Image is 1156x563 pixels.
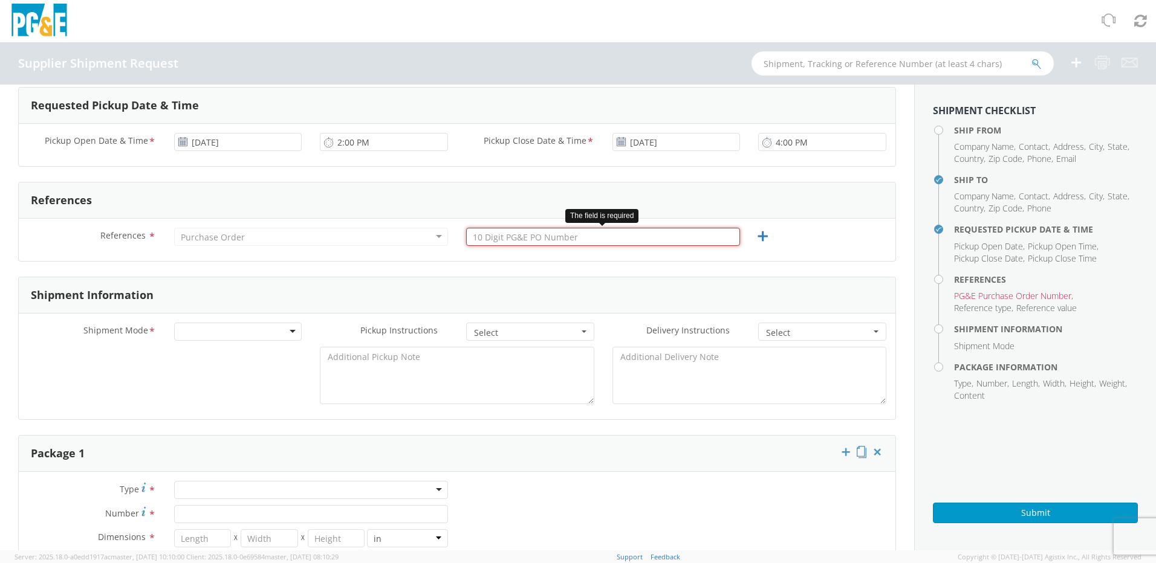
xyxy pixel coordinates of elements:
[954,324,1138,333] h4: Shipment Information
[1028,253,1097,264] span: Pickup Close Time
[646,324,730,336] span: Delivery Instructions
[1099,378,1127,390] li: ,
[766,327,871,339] span: Select
[1053,190,1084,202] span: Address
[265,552,339,561] span: master, [DATE] 08:10:29
[954,126,1138,135] h4: Ship From
[1043,378,1065,389] span: Width
[1089,141,1105,153] li: ,
[105,507,139,519] span: Number
[617,552,643,561] a: Support
[1043,378,1067,390] li: ,
[651,552,680,561] a: Feedback
[1012,378,1038,389] span: Length
[954,225,1138,234] h4: Requested Pickup Date & Time
[31,100,199,112] h3: Requested Pickup Date & Time
[989,153,1024,165] li: ,
[954,253,1023,264] span: Pickup Close Date
[954,290,1071,301] span: PG&E Purchase Order Number
[186,552,339,561] span: Client: 2025.18.0-0e69584
[954,153,984,164] span: Country
[308,529,365,547] input: Height
[111,552,184,561] span: master, [DATE] 10:10:00
[954,202,986,214] li: ,
[1027,153,1051,164] span: Phone
[360,324,438,336] span: Pickup Instructions
[954,175,1138,184] h4: Ship To
[1053,141,1086,153] li: ,
[989,202,1024,214] li: ,
[1108,190,1129,202] li: ,
[933,104,1036,117] strong: Shipment Checklist
[954,390,985,401] span: Content
[954,202,984,214] span: Country
[241,529,298,547] input: Width
[954,240,1025,253] li: ,
[1027,153,1053,165] li: ,
[954,362,1138,372] h4: Package Information
[1056,153,1076,164] span: Email
[174,529,232,547] input: Length
[31,448,85,460] h3: Package 1
[466,323,594,341] button: Select
[954,240,1023,252] span: Pickup Open Date
[466,228,740,246] input: 10 Digit PG&E PO Number
[18,57,178,70] h4: Supplier Shipment Request
[1089,190,1103,202] span: City
[1053,141,1084,152] span: Address
[976,378,1007,389] span: Number
[474,327,579,339] span: Select
[933,503,1138,523] button: Submit
[98,531,146,542] span: Dimensions
[954,141,1014,152] span: Company Name
[954,190,1016,202] li: ,
[1019,141,1050,153] li: ,
[954,302,1011,314] span: Reference type
[1012,378,1040,390] li: ,
[231,529,241,547] span: X
[83,324,148,338] span: Shipment Mode
[1019,190,1048,202] span: Contact
[1070,378,1094,389] span: Height
[752,51,1054,76] input: Shipment, Tracking or Reference Number (at least 4 chars)
[954,190,1014,202] span: Company Name
[1070,378,1096,390] li: ,
[9,4,70,39] img: pge-logo-06675f144f4cfa6a6814.png
[31,195,92,207] h3: References
[120,483,139,495] span: Type
[1027,202,1051,214] span: Phone
[565,209,638,223] div: The field is required
[1016,302,1077,314] span: Reference value
[989,153,1022,164] span: Zip Code
[1099,378,1125,389] span: Weight
[181,231,245,243] div: Purchase Order
[1108,141,1129,153] li: ,
[1019,141,1048,152] span: Contact
[15,552,184,561] span: Server: 2025.18.0-a0edd1917ac
[1053,190,1086,202] li: ,
[954,275,1138,284] h4: References
[1028,240,1097,252] span: Pickup Open Time
[45,135,148,149] span: Pickup Open Date & Time
[954,290,1073,302] li: ,
[954,302,1013,314] li: ,
[1028,240,1099,253] li: ,
[954,378,972,389] span: Type
[954,153,986,165] li: ,
[954,253,1025,265] li: ,
[1108,190,1128,202] span: State
[954,141,1016,153] li: ,
[954,378,973,390] li: ,
[484,135,586,149] span: Pickup Close Date & Time
[100,230,146,241] span: References
[954,340,1015,352] span: Shipment Mode
[1089,141,1103,152] span: City
[1019,190,1050,202] li: ,
[758,323,886,341] button: Select
[958,552,1141,562] span: Copyright © [DATE]-[DATE] Agistix Inc., All Rights Reserved
[976,378,1009,390] li: ,
[1108,141,1128,152] span: State
[989,202,1022,214] span: Zip Code
[298,529,308,547] span: X
[31,289,154,301] h3: Shipment Information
